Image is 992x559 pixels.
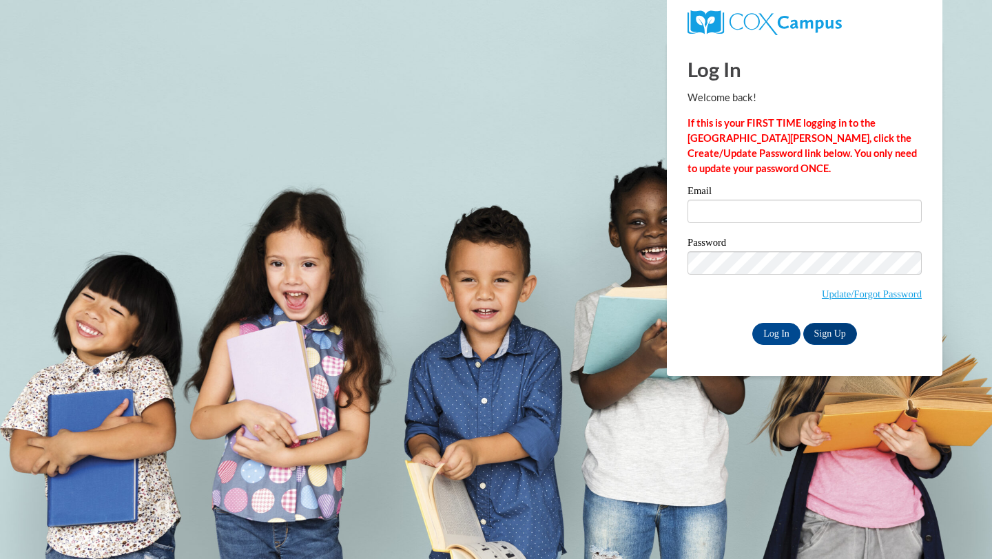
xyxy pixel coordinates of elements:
label: Email [688,186,922,200]
input: Log In [752,323,800,345]
strong: If this is your FIRST TIME logging in to the [GEOGRAPHIC_DATA][PERSON_NAME], click the Create/Upd... [688,117,917,174]
img: COX Campus [688,10,842,35]
p: Welcome back! [688,90,922,105]
a: Update/Forgot Password [822,288,922,299]
a: COX Campus [688,10,922,35]
a: Sign Up [803,323,857,345]
label: Password [688,238,922,251]
h1: Log In [688,55,922,83]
